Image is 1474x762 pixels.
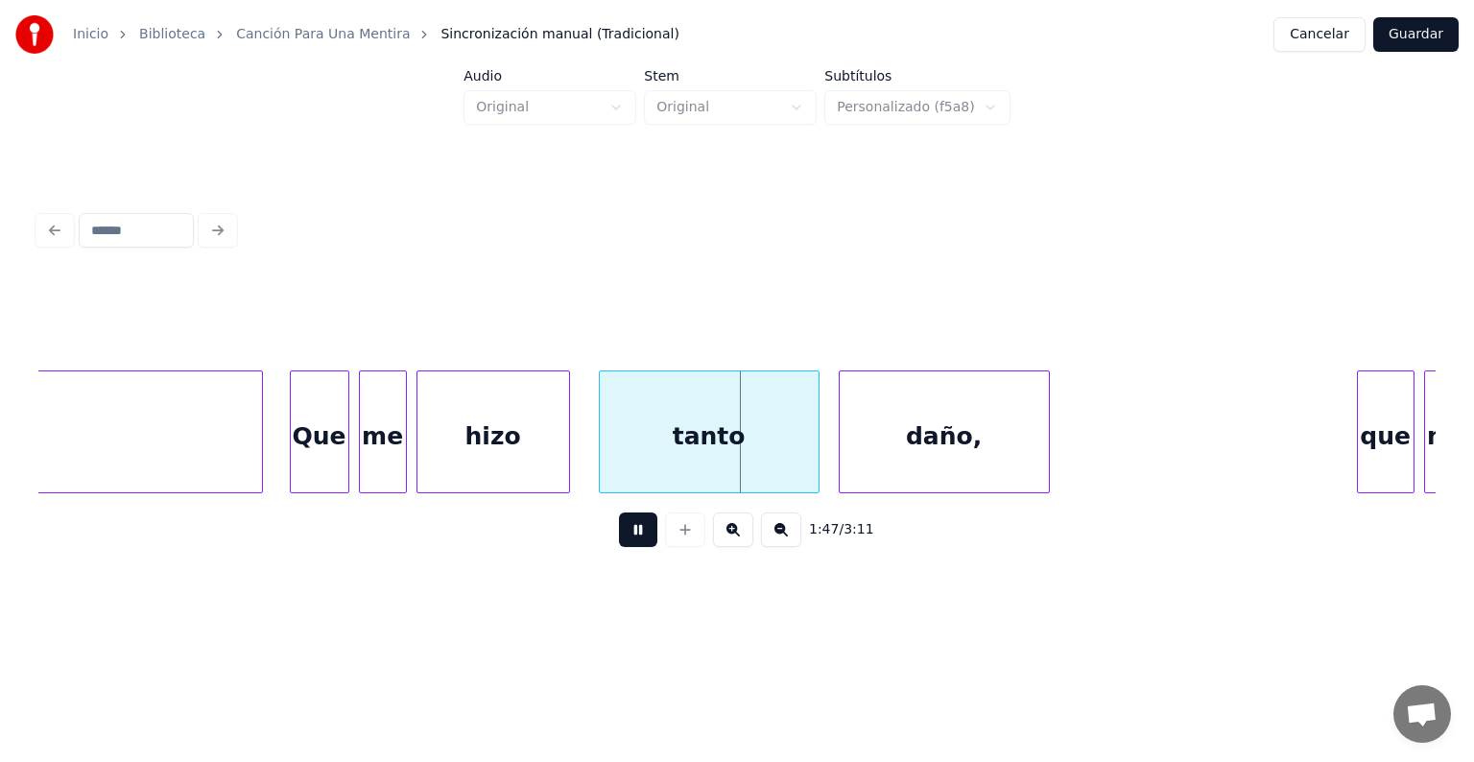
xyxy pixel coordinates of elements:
[464,69,636,83] label: Audio
[73,25,108,44] a: Inicio
[1273,17,1366,52] button: Cancelar
[73,25,679,44] nav: breadcrumb
[236,25,410,44] a: Canción Para Una Mentira
[440,25,678,44] span: Sincronización manual (Tradicional)
[809,520,839,539] span: 1:47
[1373,17,1459,52] button: Guardar
[15,15,54,54] img: youka
[809,520,855,539] div: /
[1393,685,1451,743] div: Chat abierto
[824,69,1010,83] label: Subtítulos
[139,25,205,44] a: Biblioteca
[644,69,817,83] label: Stem
[844,520,873,539] span: 3:11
